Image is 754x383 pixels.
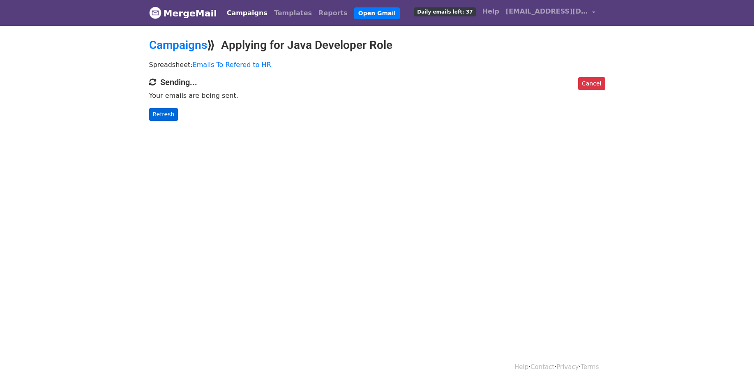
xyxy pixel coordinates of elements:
a: Terms [581,363,599,371]
a: Help [514,363,528,371]
a: Templates [271,5,315,21]
span: [EMAIL_ADDRESS][DOMAIN_NAME] [506,7,588,16]
a: Privacy [556,363,579,371]
a: Refresh [149,108,178,121]
iframe: Chat Widget [713,344,754,383]
a: [EMAIL_ADDRESS][DOMAIN_NAME] [503,3,599,23]
a: MergeMail [149,5,217,22]
a: Help [479,3,503,20]
img: MergeMail logo [149,7,161,19]
p: Your emails are being sent. [149,91,605,100]
h2: ⟫ Applying for Java Developer Role [149,38,605,52]
a: Daily emails left: 37 [411,3,479,20]
a: Campaigns [224,5,271,21]
a: Contact [530,363,554,371]
a: Reports [315,5,351,21]
a: Emails To Refered to HR [193,61,271,69]
h4: Sending... [149,77,605,87]
span: Daily emails left: 37 [414,7,475,16]
a: Cancel [578,77,605,90]
p: Spreadsheet: [149,60,605,69]
a: Campaigns [149,38,207,52]
a: Open Gmail [354,7,400,19]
